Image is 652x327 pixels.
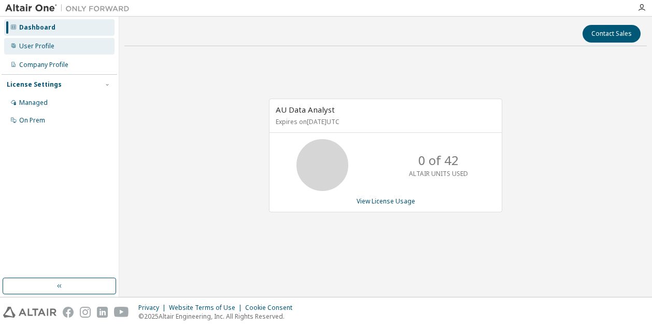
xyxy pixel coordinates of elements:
img: youtube.svg [114,307,129,318]
img: instagram.svg [80,307,91,318]
div: License Settings [7,80,62,89]
img: Altair One [5,3,135,13]
div: User Profile [19,42,54,50]
p: 0 of 42 [418,152,459,169]
div: Website Terms of Use [169,304,245,312]
p: © 2025 Altair Engineering, Inc. All Rights Reserved. [138,312,299,321]
div: On Prem [19,116,45,125]
div: Privacy [138,304,169,312]
a: View License Usage [357,197,415,206]
img: altair_logo.svg [3,307,56,318]
span: AU Data Analyst [276,104,335,115]
div: Dashboard [19,23,55,32]
img: linkedin.svg [97,307,108,318]
img: facebook.svg [63,307,74,318]
div: Managed [19,99,48,107]
div: Company Profile [19,61,68,69]
p: Expires on [DATE] UTC [276,117,493,126]
p: ALTAIR UNITS USED [409,169,468,178]
div: Cookie Consent [245,304,299,312]
button: Contact Sales [583,25,641,43]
